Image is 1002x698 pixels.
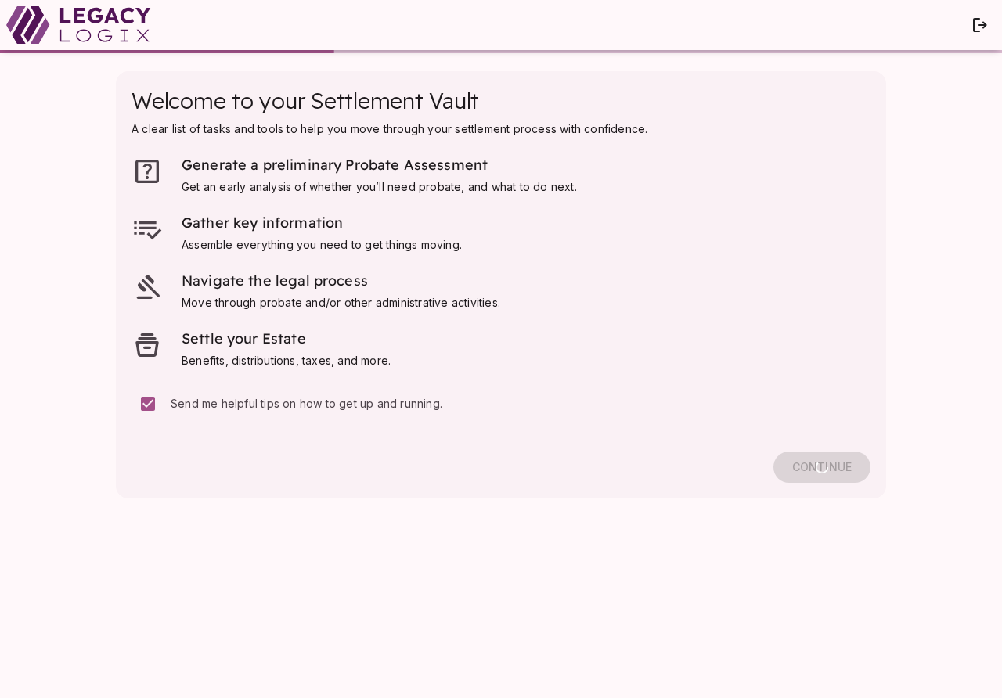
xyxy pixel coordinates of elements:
[182,296,500,309] span: Move through probate and/or other administrative activities.
[182,238,462,251] span: Assemble everything you need to get things moving.
[132,87,479,114] span: Welcome to your Settlement Vault
[132,122,647,135] span: A clear list of tasks and tools to help you move through your settlement process with confidence.
[182,214,343,232] span: Gather key information
[182,272,368,290] span: Navigate the legal process
[182,354,391,367] span: Benefits, distributions, taxes, and more.
[182,156,488,174] span: Generate a preliminary Probate Assessment
[171,397,442,410] span: Send me helpful tips on how to get up and running.
[182,329,306,347] span: Settle your Estate
[182,180,577,193] span: Get an early analysis of whether you’ll need probate, and what to do next.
